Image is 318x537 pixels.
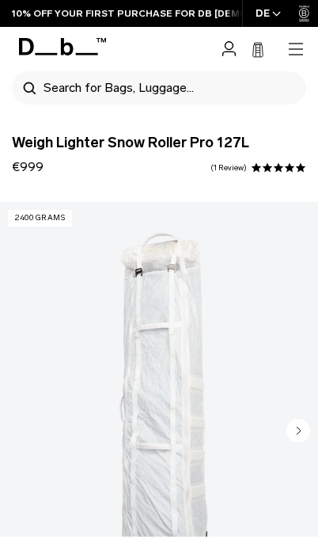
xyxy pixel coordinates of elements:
[12,135,306,150] span: Weigh Lighter Snow Roller Pro 127L
[210,164,247,172] a: 1 reviews
[12,159,44,174] span: €999
[12,71,306,105] div: Search for Bags, Luggage...
[286,419,310,446] button: Next slide
[8,210,72,227] p: 2400 grams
